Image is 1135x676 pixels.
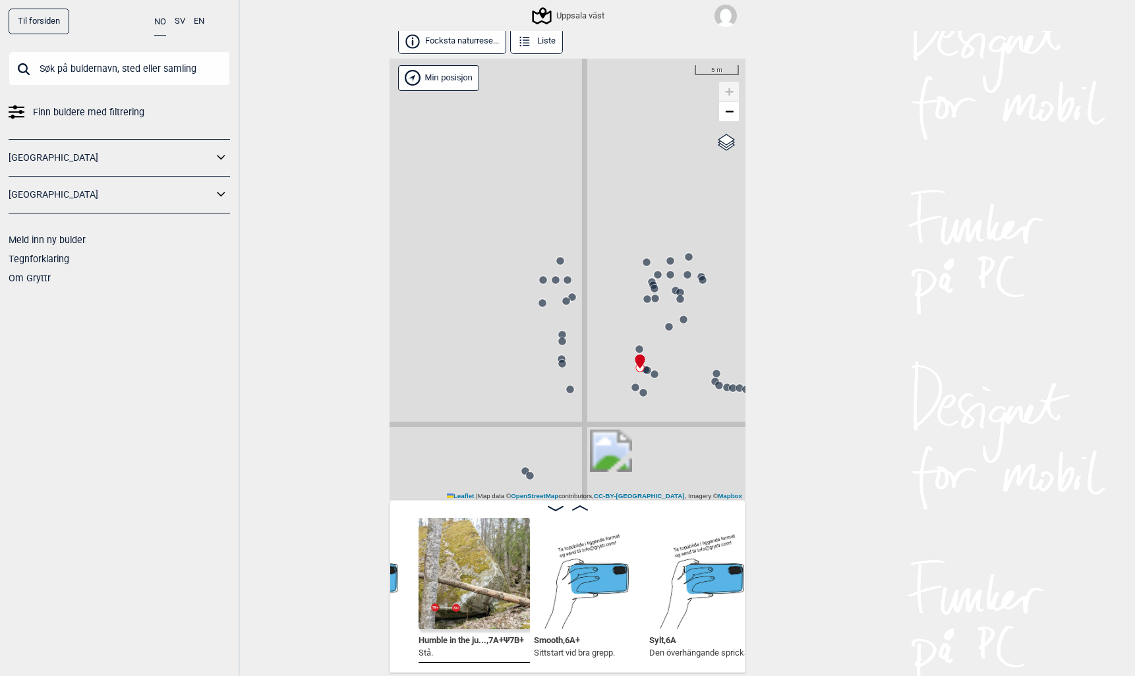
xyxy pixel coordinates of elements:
[534,518,645,629] img: Bilde Mangler
[719,101,739,121] a: Zoom out
[419,518,530,629] img: Rumble in the Jumble
[419,633,524,645] span: Humble in the ju... , 7A+ Ψ 7B+
[719,82,739,101] a: Zoom in
[511,492,558,499] a: OpenStreetMap
[725,103,734,119] span: −
[476,492,478,499] span: |
[444,492,745,501] div: Map data © contributors, , Imagery ©
[649,633,676,645] span: Sylt , 6A
[534,646,615,660] p: Sittstart vid bra grepp.
[714,5,737,27] img: User fallback1
[649,646,755,660] p: Den överhängande sprickan.
[447,492,474,499] a: Leaflet
[9,273,51,283] a: Om Gryttr
[9,254,69,264] a: Tegnforklaring
[9,235,86,245] a: Meld inn ny bulder
[194,9,204,34] button: EN
[398,65,479,91] div: Vis min posisjon
[649,518,761,629] img: Bilde Mangler
[9,103,230,122] a: Finn buldere med filtrering
[718,492,742,499] a: Mapbox
[33,103,144,122] span: Finn buldere med filtrering
[419,646,524,660] p: Stå.
[9,9,69,34] a: Til forsiden
[714,128,739,157] a: Layers
[154,9,166,36] button: NO
[725,83,734,99] span: +
[534,8,604,24] div: Uppsala väst
[510,28,563,54] button: Liste
[175,9,185,34] button: SV
[695,65,739,76] div: 5 m
[9,148,213,167] a: [GEOGRAPHIC_DATA]
[9,185,213,204] a: [GEOGRAPHIC_DATA]
[534,633,580,645] span: Smooth , 6A+
[9,51,230,86] input: Søk på buldernavn, sted eller samling
[594,492,685,499] a: CC-BY-[GEOGRAPHIC_DATA]
[398,28,506,54] button: Focksta naturrese...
